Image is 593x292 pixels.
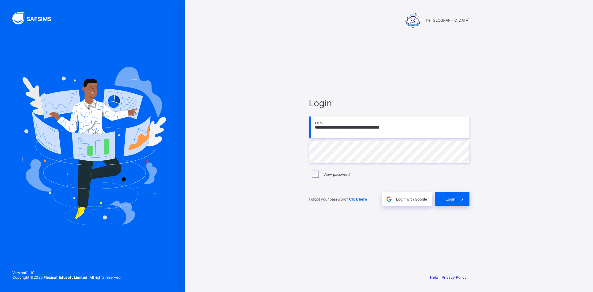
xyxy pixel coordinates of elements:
a: Click here [349,197,367,201]
a: Privacy Policy [442,275,467,280]
span: Forgot your password? [309,197,367,201]
img: google.396cfc9801f0270233282035f929180a.svg [385,196,393,203]
a: Help [430,275,438,280]
img: Hero Image [19,67,166,225]
img: SAFSIMS Logo [12,12,59,24]
strong: Flexisaf Edusoft Limited. [44,275,89,280]
label: View password [323,172,350,177]
span: Copyright © 2025 All rights reserved. [12,275,121,280]
span: The [GEOGRAPHIC_DATA] [424,18,469,23]
span: Version 0.1.19 [12,270,121,275]
span: Login [309,98,469,108]
span: Login with Google [396,197,427,201]
span: Login [446,197,455,201]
